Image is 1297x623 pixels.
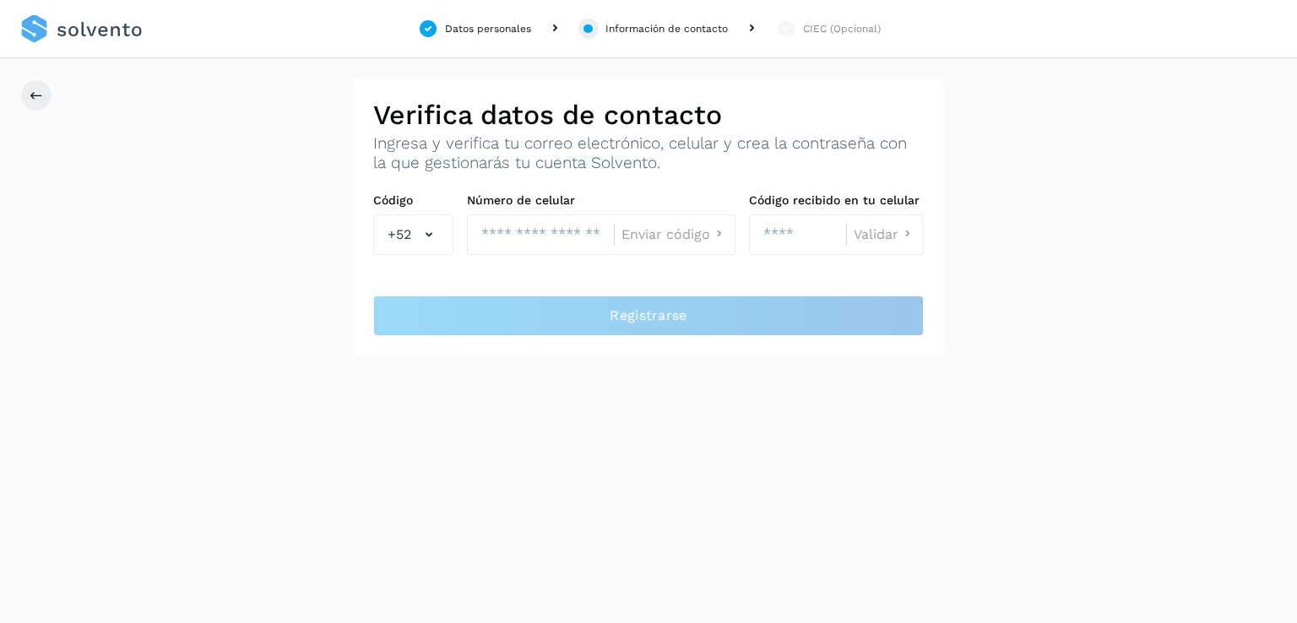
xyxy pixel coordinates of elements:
button: Validar [854,225,916,243]
p: Ingresa y verifica tu correo electrónico, celular y crea la contraseña con la que gestionarás tu ... [373,134,924,173]
button: Registrarse [373,295,924,336]
span: +52 [388,225,411,245]
span: Validar [854,228,898,241]
div: Información de contacto [605,21,728,36]
label: Código [373,193,453,208]
button: Enviar código [621,225,728,243]
h2: Verifica datos de contacto [373,99,924,131]
span: Enviar código [621,228,710,241]
div: Datos personales [445,21,531,36]
span: Registrarse [610,306,686,325]
div: CIEC (Opcional) [803,21,881,36]
label: Número de celular [467,193,735,208]
label: Código recibido en tu celular [749,193,924,208]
